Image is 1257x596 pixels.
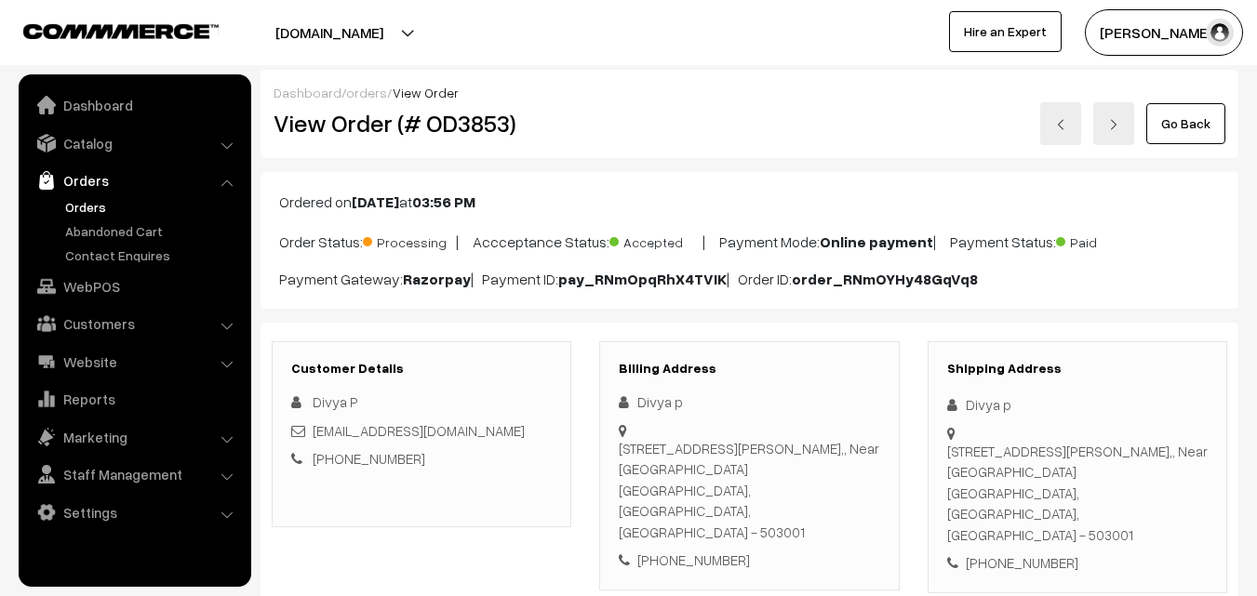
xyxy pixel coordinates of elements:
a: Catalog [23,126,245,160]
a: Staff Management [23,457,245,491]
span: Divya P [313,393,358,410]
a: [PHONE_NUMBER] [313,450,425,467]
a: Orders [23,164,245,197]
img: COMMMERCE [23,24,219,38]
a: Orders [60,197,245,217]
a: Marketing [23,420,245,454]
b: order_RNmOYHy48GqVq8 [792,270,978,288]
b: Online payment [820,232,933,251]
p: Order Status: | Accceptance Status: | Payment Mode: | Payment Status: [279,228,1220,253]
h3: Billing Address [619,361,879,377]
b: 03:56 PM [412,192,475,211]
img: left-arrow.png [1055,119,1066,130]
a: WebPOS [23,270,245,303]
div: / / [274,83,1225,102]
div: [PHONE_NUMBER] [619,550,879,571]
a: Dashboard [23,88,245,122]
a: Website [23,345,245,378]
b: Razorpay [403,270,471,288]
button: [PERSON_NAME] [1085,9,1243,56]
a: [EMAIL_ADDRESS][DOMAIN_NAME] [313,422,525,439]
span: Paid [1056,228,1149,252]
span: Processing [363,228,456,252]
div: [STREET_ADDRESS][PERSON_NAME],, Near [GEOGRAPHIC_DATA] [GEOGRAPHIC_DATA], [GEOGRAPHIC_DATA], [GEO... [619,438,879,543]
b: pay_RNmOpqRhX4TVIK [558,270,727,288]
a: COMMMERCE [23,19,186,41]
a: Dashboard [274,85,341,100]
a: Contact Enquires [60,245,245,265]
h3: Customer Details [291,361,552,377]
a: Abandoned Cart [60,221,245,241]
p: Payment Gateway: | Payment ID: | Order ID: [279,268,1220,290]
h3: Shipping Address [947,361,1208,377]
a: orders [346,85,387,100]
a: Reports [23,382,245,416]
span: Accepted [609,228,702,252]
a: Settings [23,496,245,529]
img: right-arrow.png [1108,119,1119,130]
img: user [1206,19,1234,46]
h2: View Order (# OD3853) [274,109,572,138]
p: Ordered on at [279,191,1220,213]
span: View Order [393,85,459,100]
a: Hire an Expert [949,11,1062,52]
button: [DOMAIN_NAME] [210,9,448,56]
b: [DATE] [352,192,399,211]
div: [PHONE_NUMBER] [947,552,1208,574]
a: Go Back [1146,103,1225,144]
div: [STREET_ADDRESS][PERSON_NAME],, Near [GEOGRAPHIC_DATA] [GEOGRAPHIC_DATA], [GEOGRAPHIC_DATA], [GEO... [947,441,1208,546]
div: Divya p [619,391,879,413]
a: Customers [23,307,245,340]
div: Divya p [947,394,1208,416]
